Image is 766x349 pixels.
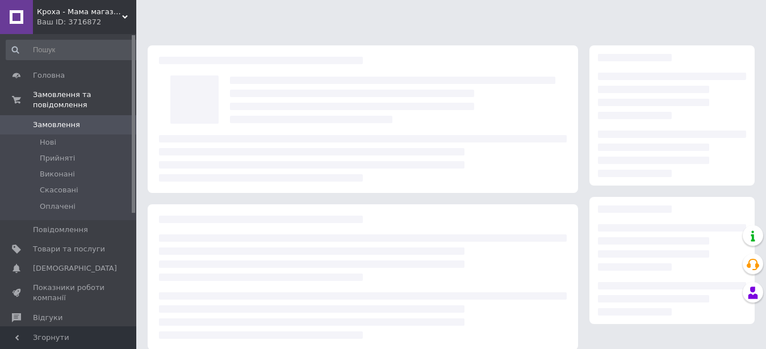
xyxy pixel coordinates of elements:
span: Замовлення [33,120,80,130]
span: Оплачені [40,201,76,212]
input: Пошук [6,40,140,60]
span: Скасовані [40,185,78,195]
span: Повідомлення [33,225,88,235]
span: Нові [40,137,56,148]
span: Замовлення та повідомлення [33,90,136,110]
span: Прийняті [40,153,75,163]
span: [DEMOGRAPHIC_DATA] [33,263,117,274]
div: Ваш ID: 3716872 [37,17,136,27]
span: Головна [33,70,65,81]
span: Відгуки [33,313,62,323]
span: Кроха - Мама магазин дитячих товарів [37,7,122,17]
span: Виконані [40,169,75,179]
span: Товари та послуги [33,244,105,254]
span: Показники роботи компанії [33,283,105,303]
